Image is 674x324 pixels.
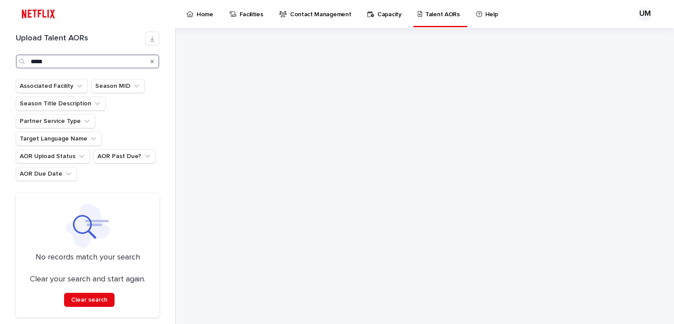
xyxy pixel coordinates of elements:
input: Search [16,54,159,68]
p: No records match your search [26,253,149,263]
h1: Upload Talent AORs [16,34,145,43]
button: Season Title Description [16,97,106,111]
span: Clear search [71,297,108,303]
button: Associated Facility [16,79,88,93]
img: ifQbXi3ZQGMSEF7WDB7W [18,5,59,23]
button: AOR Due Date [16,167,77,181]
button: Season MID [91,79,145,93]
div: UM [638,7,652,21]
button: AOR Upload Status [16,149,90,163]
p: Clear your search and start again. [30,275,145,284]
button: Clear search [64,293,115,307]
button: AOR Past Due? [93,149,156,163]
button: Partner Service Type [16,114,95,128]
button: Target Language Name [16,132,102,146]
